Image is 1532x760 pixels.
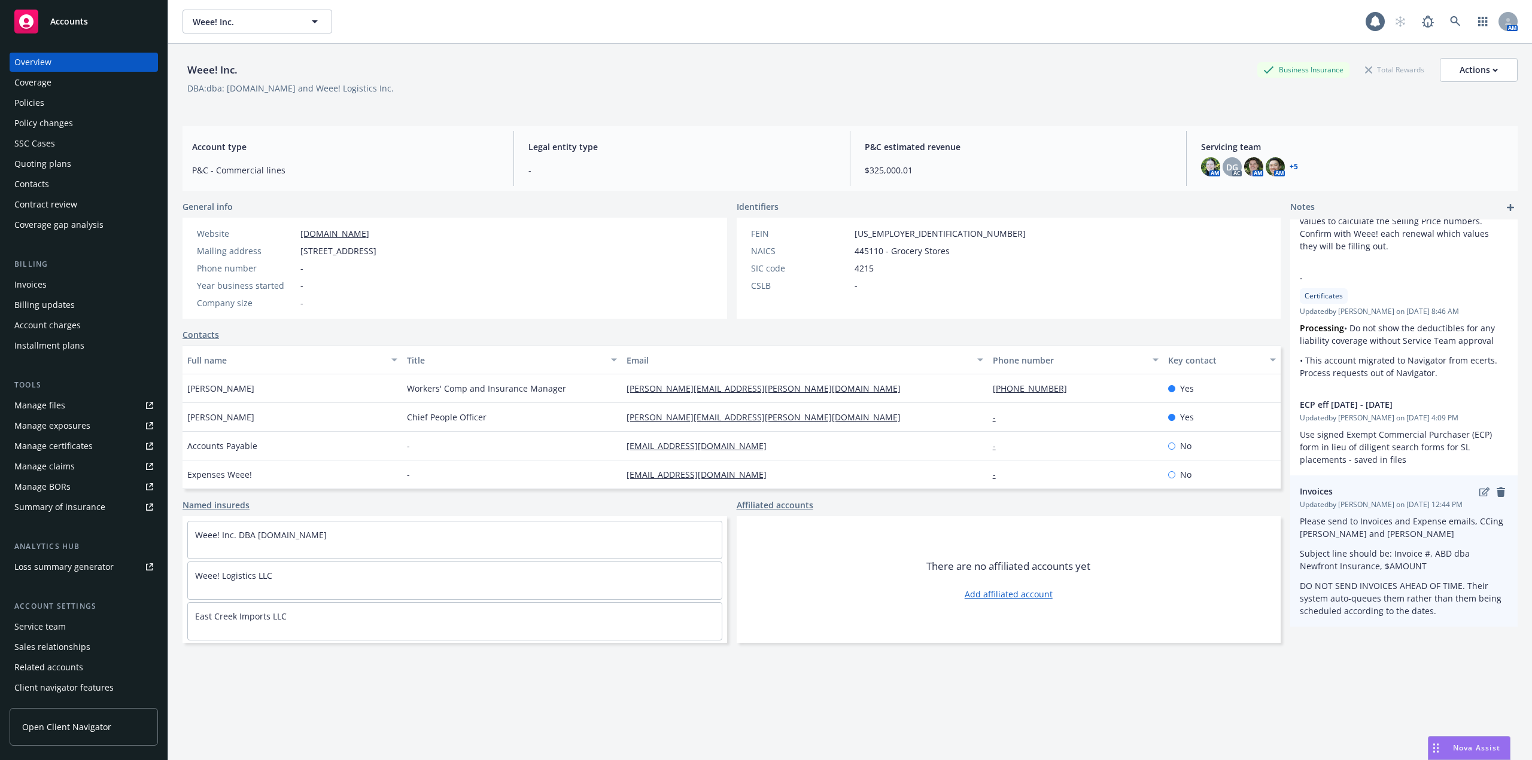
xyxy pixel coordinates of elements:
div: FEIN [751,227,850,240]
div: Tools [10,379,158,391]
button: Title [402,346,622,374]
a: [EMAIL_ADDRESS][DOMAIN_NAME] [627,440,776,451]
p: • This account migrated to Navigator from ecerts. Process requests out of Navigator. [1300,354,1508,379]
div: Invoices [14,275,47,294]
span: Invoices [1300,485,1477,497]
div: Manage certificates [14,437,93,456]
span: [PERSON_NAME] [187,411,254,423]
div: CSLB [751,279,850,292]
a: add [1503,200,1518,215]
button: Email [622,346,988,374]
div: Phone number [993,354,1146,367]
div: Weee! Inc. [183,62,242,78]
span: Accounts Payable [187,439,257,452]
a: Manage certificates [10,437,158,456]
span: Accounts [50,17,88,26]
a: edit [1477,485,1491,499]
span: Expenses Weee! [187,468,252,481]
span: - [528,164,835,176]
img: photo [1201,157,1220,176]
span: Updated by [PERSON_NAME] on [DATE] 4:09 PM [1300,413,1508,423]
span: [STREET_ADDRESS] [300,245,376,257]
div: Billing [10,258,158,270]
div: Related accounts [14,658,83,677]
button: Phone number [988,346,1164,374]
div: Sales relationships [14,637,90,657]
div: Coverage gap analysis [14,215,104,234]
div: Service team [14,617,66,636]
a: Coverage gap analysis [10,215,158,234]
span: P&C - Commercial lines [192,164,499,176]
div: Drag to move [1428,737,1443,759]
a: Policy changes [10,114,158,133]
div: Website [197,227,296,240]
a: Installment plans [10,336,158,355]
span: 4215 [855,262,874,274]
div: Email [627,354,970,367]
a: - [993,469,1005,480]
a: SSC Cases [10,134,158,153]
span: No [1180,468,1191,481]
div: Manage files [14,396,65,415]
div: Year business started [197,279,296,292]
a: Weee! Logistics LLC [195,570,272,581]
a: Related accounts [10,658,158,677]
a: Loss summary generator [10,557,158,576]
a: Policies [10,93,158,112]
a: - [993,411,1005,423]
a: Start snowing [1388,10,1412,33]
a: [PERSON_NAME][EMAIL_ADDRESS][PERSON_NAME][DOMAIN_NAME] [627,383,910,394]
a: [PHONE_NUMBER] [993,383,1077,394]
div: SIC code [751,262,850,274]
span: Updated by [PERSON_NAME] on [DATE] 8:46 AM [1300,306,1508,317]
button: Weee! Inc. [183,10,332,33]
span: Weee! Inc. [193,16,296,28]
a: [EMAIL_ADDRESS][DOMAIN_NAME] [627,469,776,480]
a: Manage exposures [10,416,158,435]
span: No [1180,439,1191,452]
div: Policies [14,93,44,112]
div: Manage BORs [14,477,71,496]
span: - [1300,271,1477,284]
div: Phone number [197,262,296,274]
div: Loss summary generator [14,557,114,576]
a: Report a Bug [1416,10,1440,33]
a: Named insureds [183,499,250,511]
div: Policy changes [14,114,73,133]
div: Billing updates [14,295,75,315]
span: - [300,279,303,292]
a: Manage BORs [10,477,158,496]
div: Total Rewards [1359,62,1430,77]
a: Quoting plans [10,154,158,173]
div: Mailing address [197,245,296,257]
span: [PERSON_NAME] [187,382,254,395]
img: photo [1266,157,1285,176]
div: Account charges [14,316,81,335]
span: - [855,279,858,292]
p: Subject line should be: Invoice #, ABD dba Newfront Insurance, $AMOUNT [1300,547,1508,572]
div: Manage claims [14,457,75,476]
div: Contacts [14,175,49,194]
span: Updated by [PERSON_NAME] on [DATE] 12:44 PM [1300,499,1508,510]
span: There are no affiliated accounts yet [926,559,1090,573]
div: -CertificatesUpdatedby [PERSON_NAME] on [DATE] 8:46 AMProcessing• Do not show the deductibles for... [1290,262,1518,389]
strong: Processing [1300,322,1344,334]
a: Client navigator features [10,678,158,697]
span: Chief People Officer [407,411,487,423]
span: - [407,439,410,452]
div: Overview [14,53,51,72]
div: Installment plans [14,336,84,355]
span: [US_EMPLOYER_IDENTIFICATION_NUMBER] [855,227,1026,240]
div: ECP eff [DATE] - [DATE]Updatedby [PERSON_NAME] on [DATE] 4:09 PMUse signed Exempt Commercial Purc... [1290,389,1518,475]
span: P&C estimated revenue [865,141,1172,153]
div: Quoting plans [14,154,71,173]
div: SSC Cases [14,134,55,153]
span: Open Client Navigator [22,721,111,733]
a: Switch app [1471,10,1495,33]
a: Summary of insurance [10,497,158,517]
a: Affiliated accounts [737,499,813,511]
a: East Creek Imports LLC [195,611,287,622]
span: Use signed Exempt Commercial Purchaser (ECP) form in lieu of diligent search forms for SL placeme... [1300,429,1494,465]
div: Actions [1460,59,1498,81]
a: Contacts [10,175,158,194]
